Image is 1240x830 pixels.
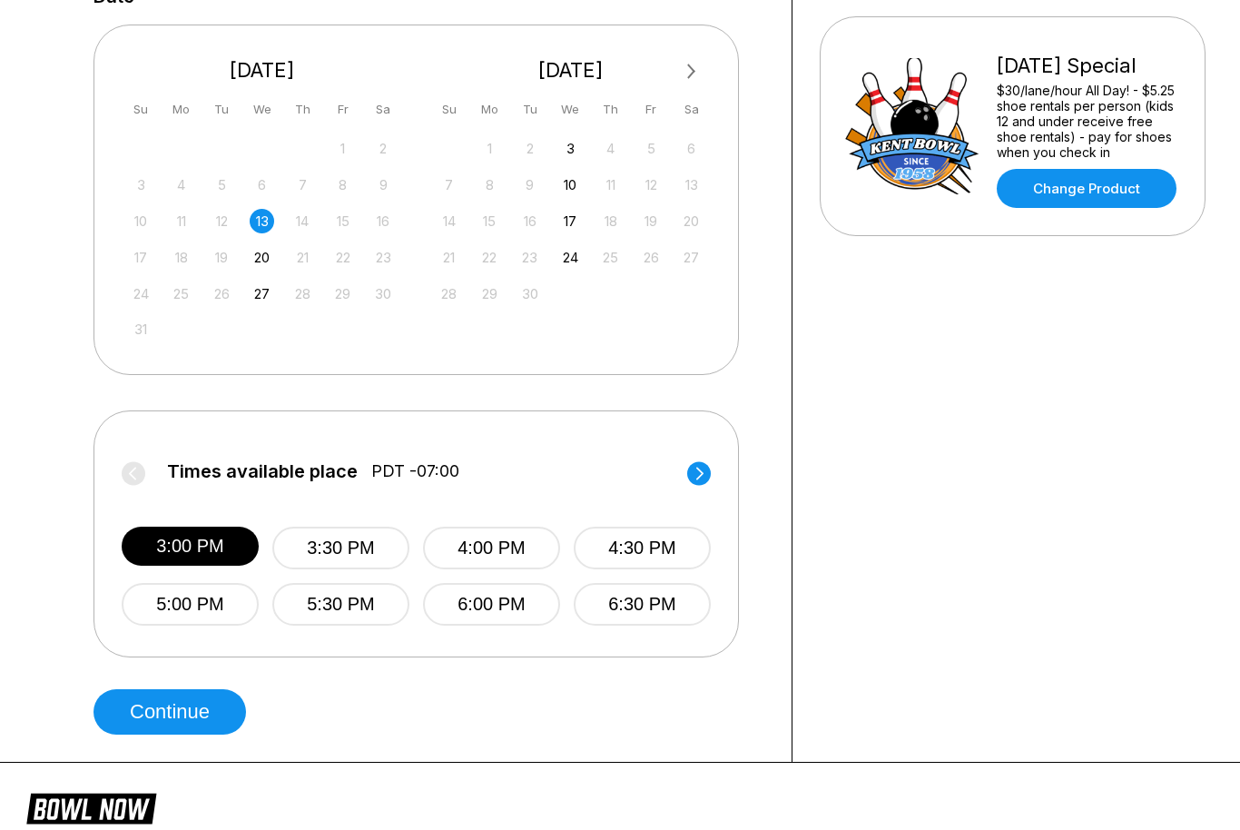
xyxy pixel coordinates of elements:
[477,210,502,234] div: Not available Monday, September 15th, 2025
[371,98,396,123] div: Sa
[598,173,623,198] div: Not available Thursday, September 11th, 2025
[129,210,153,234] div: Not available Sunday, August 10th, 2025
[330,282,355,307] div: Not available Friday, August 29th, 2025
[574,584,711,627] button: 6:30 PM
[437,210,461,234] div: Not available Sunday, September 14th, 2025
[250,246,274,271] div: Choose Wednesday, August 20th, 2025
[371,173,396,198] div: Not available Saturday, August 9th, 2025
[129,98,153,123] div: Su
[290,173,315,198] div: Not available Thursday, August 7th, 2025
[598,210,623,234] div: Not available Thursday, September 18th, 2025
[430,59,712,84] div: [DATE]
[558,137,583,162] div: Choose Wednesday, September 3rd, 2025
[371,246,396,271] div: Not available Saturday, August 23rd, 2025
[639,210,664,234] div: Not available Friday, September 19th, 2025
[598,137,623,162] div: Not available Thursday, September 4th, 2025
[558,98,583,123] div: We
[437,246,461,271] div: Not available Sunday, September 21st, 2025
[210,98,234,123] div: Tu
[997,84,1181,161] div: $30/lane/hour All Day! - $5.25 shoe rentals per person (kids 12 and under receive free shoe renta...
[210,246,234,271] div: Not available Tuesday, August 19th, 2025
[210,210,234,234] div: Not available Tuesday, August 12th, 2025
[639,173,664,198] div: Not available Friday, September 12th, 2025
[129,318,153,342] div: Not available Sunday, August 31st, 2025
[437,282,461,307] div: Not available Sunday, September 28th, 2025
[169,282,193,307] div: Not available Monday, August 25th, 2025
[558,210,583,234] div: Choose Wednesday, September 17th, 2025
[679,210,704,234] div: Not available Saturday, September 20th, 2025
[129,173,153,198] div: Not available Sunday, August 3rd, 2025
[122,528,259,567] button: 3:00 PM
[598,98,623,123] div: Th
[517,282,542,307] div: Not available Tuesday, September 30th, 2025
[558,173,583,198] div: Choose Wednesday, September 10th, 2025
[167,462,358,482] span: Times available place
[330,98,355,123] div: Fr
[639,246,664,271] div: Not available Friday, September 26th, 2025
[169,246,193,271] div: Not available Monday, August 18th, 2025
[679,137,704,162] div: Not available Saturday, September 6th, 2025
[477,137,502,162] div: Not available Monday, September 1st, 2025
[371,137,396,162] div: Not available Saturday, August 2nd, 2025
[517,173,542,198] div: Not available Tuesday, September 9th, 2025
[169,210,193,234] div: Not available Monday, August 11th, 2025
[679,98,704,123] div: Sa
[210,282,234,307] div: Not available Tuesday, August 26th, 2025
[122,584,259,627] button: 5:00 PM
[169,98,193,123] div: Mo
[290,210,315,234] div: Not available Thursday, August 14th, 2025
[290,282,315,307] div: Not available Thursday, August 28th, 2025
[169,173,193,198] div: Not available Monday, August 4th, 2025
[122,59,403,84] div: [DATE]
[371,282,396,307] div: Not available Saturday, August 30th, 2025
[330,173,355,198] div: Not available Friday, August 8th, 2025
[129,282,153,307] div: Not available Sunday, August 24th, 2025
[250,173,274,198] div: Not available Wednesday, August 6th, 2025
[844,59,980,195] img: Wednesday Special
[477,246,502,271] div: Not available Monday, September 22nd, 2025
[517,137,542,162] div: Not available Tuesday, September 2nd, 2025
[517,98,542,123] div: Tu
[598,246,623,271] div: Not available Thursday, September 25th, 2025
[330,137,355,162] div: Not available Friday, August 1st, 2025
[330,246,355,271] div: Not available Friday, August 22nd, 2025
[477,282,502,307] div: Not available Monday, September 29th, 2025
[437,98,461,123] div: Su
[997,54,1181,79] div: [DATE] Special
[371,210,396,234] div: Not available Saturday, August 16th, 2025
[558,246,583,271] div: Choose Wednesday, September 24th, 2025
[371,462,459,482] span: PDT -07:00
[574,528,711,570] button: 4:30 PM
[250,98,274,123] div: We
[679,246,704,271] div: Not available Saturday, September 27th, 2025
[517,210,542,234] div: Not available Tuesday, September 16th, 2025
[272,584,409,627] button: 5:30 PM
[997,170,1176,209] a: Change Product
[435,135,707,307] div: month 2025-09
[639,137,664,162] div: Not available Friday, September 5th, 2025
[250,282,274,307] div: Choose Wednesday, August 27th, 2025
[129,246,153,271] div: Not available Sunday, August 17th, 2025
[126,135,399,343] div: month 2025-08
[517,246,542,271] div: Not available Tuesday, September 23rd, 2025
[423,528,560,570] button: 4:00 PM
[210,173,234,198] div: Not available Tuesday, August 5th, 2025
[477,98,502,123] div: Mo
[290,98,315,123] div: Th
[477,173,502,198] div: Not available Monday, September 8th, 2025
[679,173,704,198] div: Not available Saturday, September 13th, 2025
[250,210,274,234] div: Choose Wednesday, August 13th, 2025
[437,173,461,198] div: Not available Sunday, September 7th, 2025
[330,210,355,234] div: Not available Friday, August 15th, 2025
[93,690,246,736] button: Continue
[290,246,315,271] div: Not available Thursday, August 21st, 2025
[423,584,560,627] button: 6:00 PM
[272,528,409,570] button: 3:30 PM
[677,58,706,87] button: Next Month
[639,98,664,123] div: Fr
